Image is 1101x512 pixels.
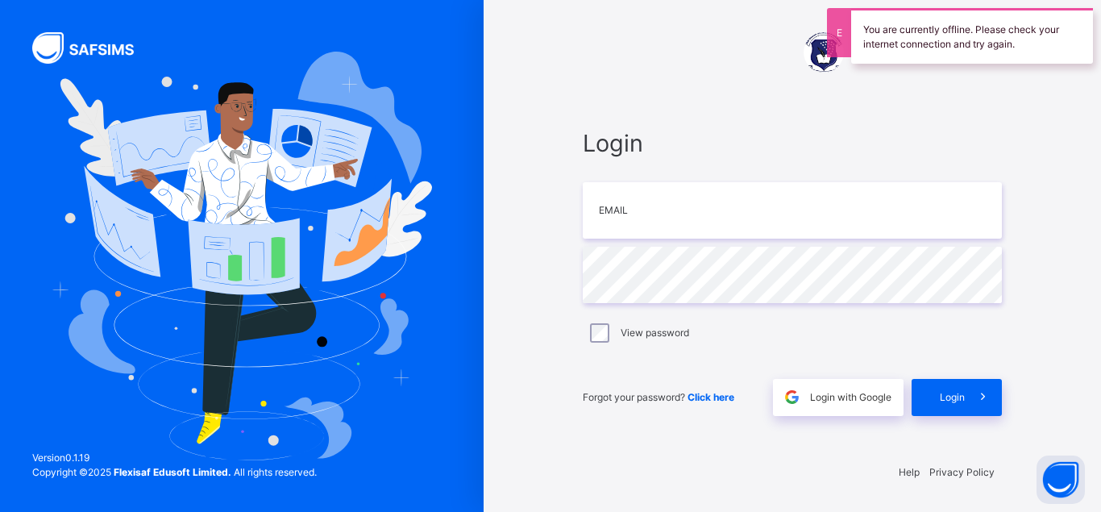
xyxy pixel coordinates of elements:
[688,391,734,403] a: Click here
[899,466,920,478] a: Help
[114,466,231,478] strong: Flexisaf Edusoft Limited.
[32,32,153,64] img: SAFSIMS Logo
[32,466,317,478] span: Copyright © 2025 All rights reserved.
[851,8,1093,64] div: You are currently offline. Please check your internet connection and try again.
[583,126,1002,160] span: Login
[783,388,801,406] img: google.396cfc9801f0270233282035f929180a.svg
[621,326,689,340] label: View password
[32,451,317,465] span: Version 0.1.19
[583,391,734,403] span: Forgot your password?
[929,466,995,478] a: Privacy Policy
[52,52,432,461] img: Hero Image
[1037,456,1085,504] button: Open asap
[940,390,965,405] span: Login
[810,390,891,405] span: Login with Google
